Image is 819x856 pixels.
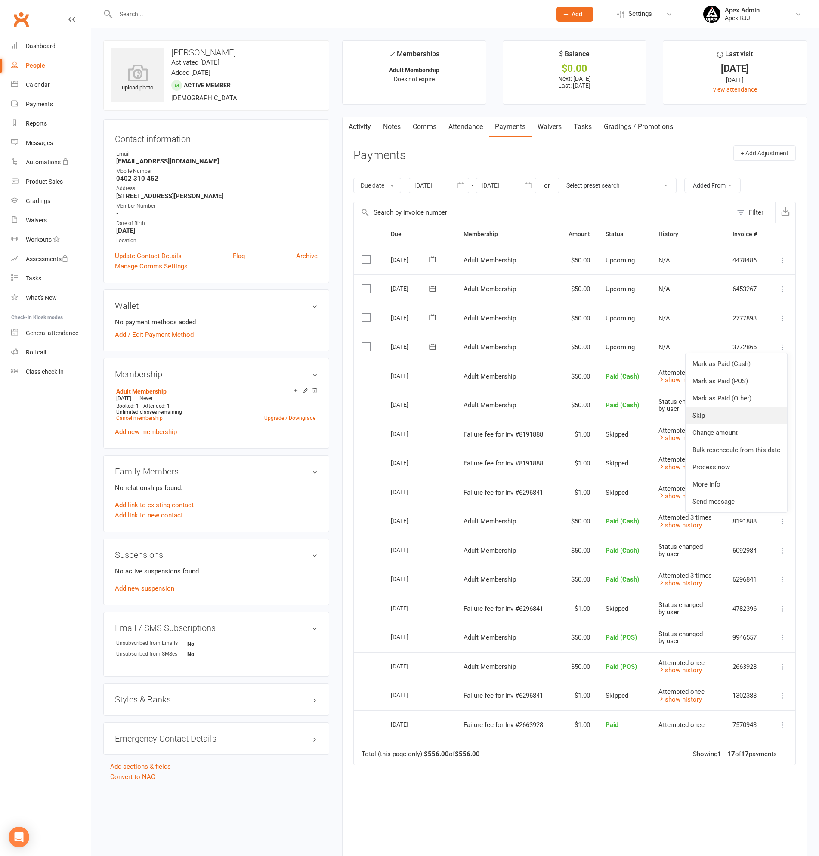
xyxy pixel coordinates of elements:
[658,427,712,434] span: Attempted 3 times
[733,145,796,161] button: + Add Adjustment
[725,565,768,594] td: 6296841
[391,514,430,527] div: [DATE]
[464,517,516,525] span: Adult Membership
[116,415,163,421] a: Cancel membership
[671,75,799,85] div: [DATE]
[686,459,787,476] a: Process now
[296,251,318,261] a: Archive
[11,172,91,191] a: Product Sales
[658,485,712,493] span: Attempted 3 times
[558,507,598,536] td: $50.00
[26,101,53,108] div: Payments
[115,550,318,560] h3: Suspensions
[464,692,543,699] span: Failure fee for Inv #6296841
[658,543,703,558] span: Status changed by user
[11,323,91,343] a: General attendance kiosk mode
[115,483,318,493] p: No relationships found.
[558,246,598,275] td: $50.00
[556,7,593,22] button: Add
[11,95,91,114] a: Payments
[658,343,670,351] span: N/A
[116,167,318,176] div: Mobile Number
[115,500,194,510] a: Add link to existing contact
[116,202,318,210] div: Member Number
[658,492,702,500] a: show history
[749,207,763,218] div: Filter
[732,202,775,223] button: Filter
[598,223,650,245] th: Status
[115,329,194,340] a: Add / Edit Payment Method
[115,369,318,379] h3: Membership
[26,294,57,301] div: What's New
[11,211,91,230] a: Waivers
[658,666,702,674] a: show history
[116,192,318,200] strong: [STREET_ADDRESS][PERSON_NAME]
[606,314,635,322] span: Upcoming
[11,362,91,382] a: Class kiosk mode
[725,223,768,245] th: Invoice #
[116,639,187,647] div: Unsubscribed from Emails
[111,64,164,92] div: upload photo
[559,49,590,64] div: $ Balance
[558,223,598,245] th: Amount
[717,49,753,64] div: Last visit
[558,536,598,565] td: $50.00
[628,4,652,24] span: Settings
[713,86,757,93] a: view attendance
[606,401,639,409] span: Paid (Cash)
[116,395,131,401] span: [DATE]
[11,269,91,288] a: Tasks
[391,601,430,615] div: [DATE]
[606,285,635,293] span: Upcoming
[464,605,543,613] span: Failure fee for Inv #6296841
[558,681,598,710] td: $1.00
[658,688,705,696] span: Attempted once
[464,634,516,641] span: Adult Membership
[558,304,598,333] td: $50.00
[389,49,439,65] div: Memberships
[353,178,401,193] button: Due date
[110,773,155,781] a: Convert to NAC
[658,601,703,616] span: Status changed by user
[558,362,598,391] td: $50.00
[353,149,406,162] h3: Payments
[11,288,91,308] a: What's New
[464,547,516,554] span: Adult Membership
[391,688,430,702] div: [DATE]
[693,751,777,758] div: Showing of payments
[264,415,315,421] a: Upgrade / Downgrade
[658,463,702,471] a: show history
[658,721,705,729] span: Attempted once
[383,223,456,245] th: Due
[544,180,550,191] div: or
[26,236,52,243] div: Workouts
[725,507,768,536] td: 8191888
[391,630,430,644] div: [DATE]
[391,717,430,731] div: [DATE]
[658,456,712,463] span: Attempted 3 times
[11,133,91,153] a: Messages
[391,659,430,673] div: [DATE]
[391,572,430,585] div: [DATE]
[187,640,237,647] strong: No
[725,710,768,739] td: 7570943
[11,230,91,249] a: Workouts
[377,117,407,137] a: Notes
[464,576,516,583] span: Adult Membership
[391,369,430,382] div: [DATE]
[558,594,598,623] td: $1.00
[139,395,153,401] span: Never
[464,721,543,729] span: Failure fee for Inv #2663928
[116,150,318,158] div: Email
[26,120,47,127] div: Reports
[686,441,787,459] a: Bulk reschedule from this date
[464,285,516,293] span: Adult Membership
[115,623,318,633] h3: Email / SMS Subscriptions
[11,191,91,211] a: Gradings
[658,285,670,293] span: N/A
[558,710,598,739] td: $1.00
[725,246,768,275] td: 4478486
[10,9,32,30] a: Clubworx
[686,424,787,441] a: Change amount
[464,459,543,467] span: Failure fee for Inv #8191888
